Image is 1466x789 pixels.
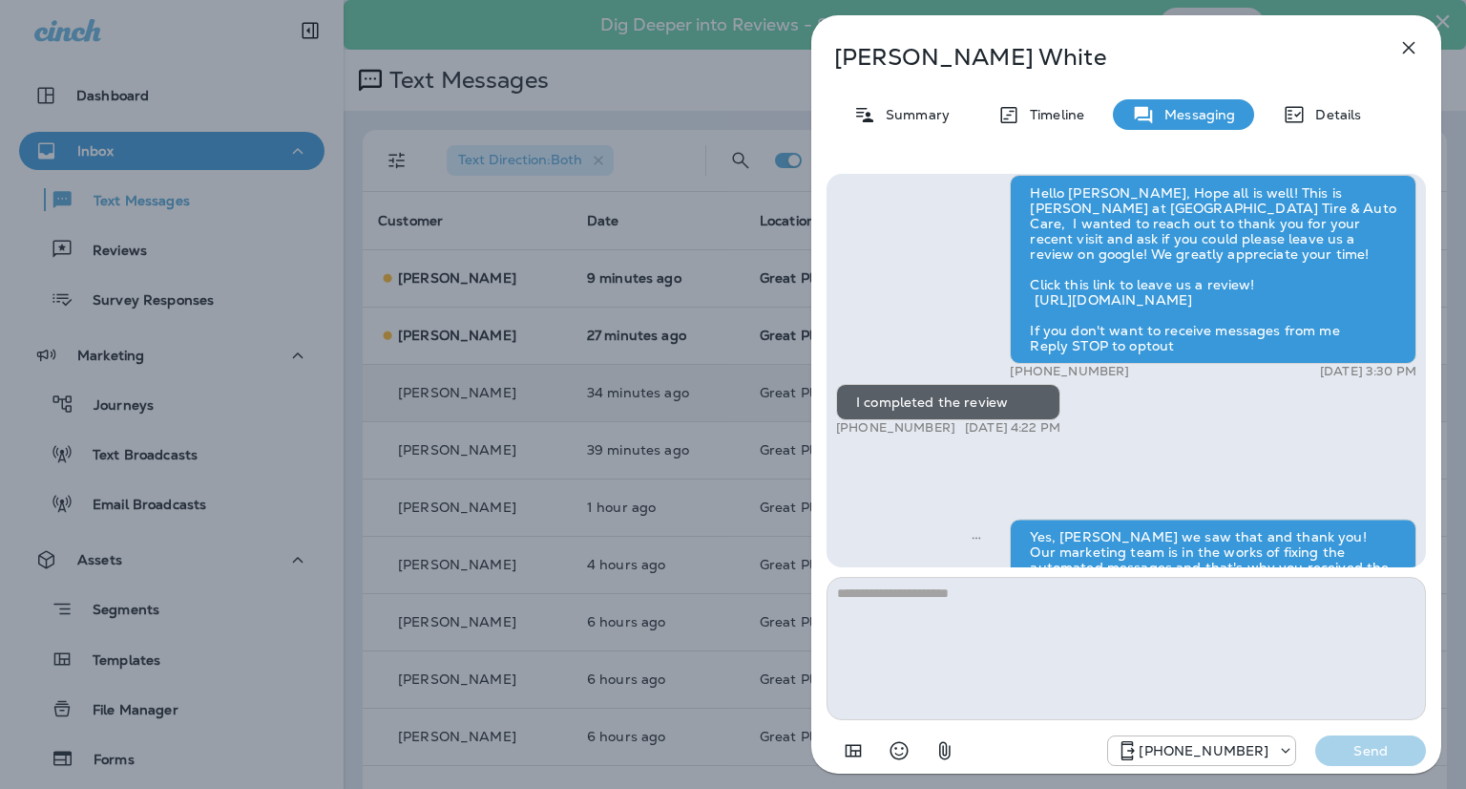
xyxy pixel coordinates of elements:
div: I completed the review [836,384,1060,420]
span: Sent [972,527,981,544]
div: Hello [PERSON_NAME], Hope all is well! This is [PERSON_NAME] at [GEOGRAPHIC_DATA] Tire & Auto Car... [1010,175,1416,364]
p: Messaging [1155,107,1235,122]
p: [PHONE_NUMBER] [1139,743,1268,758]
div: Yes, [PERSON_NAME] we saw that and thank you! Our marketing team is in the works of fixing the au... [1010,519,1416,616]
button: Add in a premade template [834,732,872,770]
div: +1 (918) 203-8556 [1108,739,1295,762]
p: [PHONE_NUMBER] [836,420,955,436]
p: [PHONE_NUMBER] [1010,364,1129,379]
p: Summary [876,107,950,122]
button: Select an emoji [880,732,918,770]
p: Details [1306,107,1361,122]
p: Timeline [1020,107,1084,122]
p: [DATE] 3:30 PM [1320,364,1416,379]
p: [DATE] 4:22 PM [965,420,1060,436]
p: [PERSON_NAME] White [834,44,1355,71]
